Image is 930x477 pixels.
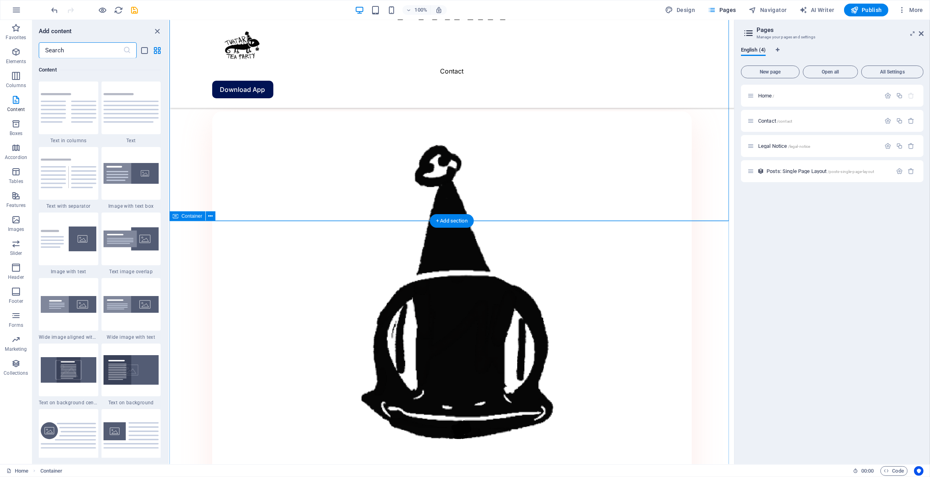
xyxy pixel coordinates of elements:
div: Posts: Single Page Layout/posts-single-page-layout [764,169,892,174]
img: text-on-background-centered.svg [41,357,96,382]
div: Language Tabs [741,47,924,62]
i: Save (Ctrl+S) [130,6,139,15]
p: Slider [10,250,22,256]
div: Text with separator [39,147,98,209]
button: All Settings [861,66,924,78]
span: Navigator [749,6,787,14]
span: Click to open page [758,143,810,149]
div: Duplicate [896,143,903,149]
img: floating-image-offset.svg [41,422,96,449]
button: Usercentrics [914,466,924,476]
span: : [867,468,868,474]
img: floating-image.svg [104,422,159,448]
button: grid-view [153,46,162,55]
button: list-view [140,46,149,55]
a: Click to cancel selection. Double-click to open Pages [6,466,28,476]
nav: breadcrumb [40,466,63,476]
img: text-image-overlap.svg [104,227,159,251]
div: Text in columns [39,81,98,144]
p: Collections [4,370,28,376]
button: New page [741,66,800,78]
p: Content [7,106,25,113]
i: Reload page [114,6,123,15]
img: text-in-columns.svg [41,93,96,123]
p: Forms [9,322,23,328]
span: Code [884,466,904,476]
h6: 100% [414,5,427,15]
h6: Add content [39,26,72,36]
div: Text on background [102,344,161,406]
span: AI Writer [800,6,834,14]
p: Header [8,274,24,280]
img: image-with-text-box.svg [104,163,159,184]
div: Settings [896,168,903,175]
span: Text image overlap [102,268,161,275]
img: text-with-separator.svg [41,159,96,188]
div: Settings [884,143,891,149]
div: Home/ [756,93,880,98]
h3: Manage your pages and settings [757,34,908,41]
button: Design [662,4,699,16]
button: Navigator [746,4,790,16]
span: /contact [777,119,792,123]
span: New page [745,70,796,74]
span: Wide image with text [102,334,161,340]
div: The startpage cannot be deleted [908,92,915,99]
span: Image with text box [102,203,161,209]
button: reload [114,5,123,15]
div: Text [102,81,161,144]
span: Container [181,214,202,219]
span: All Settings [865,70,920,74]
span: Click to select. Double-click to edit [40,466,63,476]
div: Wide image aligned with text [39,278,98,340]
button: 100% [402,5,431,15]
p: Footer [9,298,23,304]
button: Open all [803,66,858,78]
span: English (4) [741,45,766,56]
span: Click to open page [758,118,792,124]
i: Undo: Delete elements (Ctrl+Z) [50,6,60,15]
div: Legal Notice/legal-notice [756,143,880,149]
div: Remove [908,143,915,149]
span: Text [102,137,161,144]
div: This layout is used as a template for all items (e.g. a blog post) of this collection. The conten... [757,168,764,175]
span: /posts-single-page-layout [828,169,874,174]
span: 00 00 [861,466,874,476]
h6: Session time [853,466,874,476]
span: /legal-notice [788,144,811,149]
h6: Content [39,65,161,75]
img: wide-image-with-text.svg [104,296,159,313]
div: Text on background centered [39,344,98,406]
span: Open all [807,70,854,74]
p: Images [8,226,24,233]
button: Publish [844,4,888,16]
input: Search [39,42,123,58]
span: Design [665,6,695,14]
div: Image with text box [102,147,161,209]
span: Text on background centered [39,399,98,406]
p: Marketing [5,346,27,352]
button: close panel [153,26,162,36]
span: Text with separator [39,203,98,209]
div: + Add section [430,214,474,228]
img: text.svg [104,93,159,123]
p: Features [6,202,26,209]
div: Wide image with text [102,278,161,340]
div: Duplicate [896,92,903,99]
p: Tables [9,178,23,185]
button: save [130,5,139,15]
div: Remove [908,168,915,175]
div: Design (Ctrl+Alt+Y) [662,4,699,16]
span: Posts: Single Page Layout [767,168,874,174]
span: / [773,94,775,98]
span: Text in columns [39,137,98,144]
button: Code [880,466,908,476]
span: Publish [850,6,882,14]
button: undo [50,5,60,15]
span: More [898,6,923,14]
span: Wide image aligned with text [39,334,98,340]
span: Pages [708,6,736,14]
div: Text image overlap [102,213,161,275]
p: Boxes [10,130,23,137]
span: Click to open page [758,93,775,99]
